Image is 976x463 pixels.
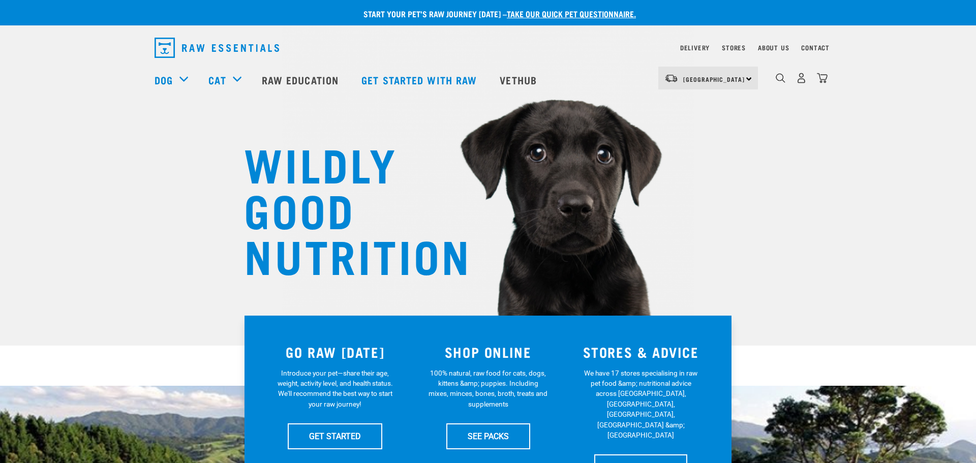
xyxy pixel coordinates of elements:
[758,46,789,49] a: About Us
[276,368,395,410] p: Introduce your pet—share their age, weight, activity level, and health status. We'll recommend th...
[252,59,351,100] a: Raw Education
[244,140,447,277] h1: WILDLY GOOD NUTRITION
[265,344,406,360] h3: GO RAW [DATE]
[146,34,830,62] nav: dropdown navigation
[570,344,711,360] h3: STORES & ADVICE
[155,72,173,87] a: Dog
[664,74,678,83] img: van-moving.png
[288,423,382,449] a: GET STARTED
[351,59,490,100] a: Get started with Raw
[490,59,550,100] a: Vethub
[683,77,745,81] span: [GEOGRAPHIC_DATA]
[208,72,226,87] a: Cat
[429,368,548,410] p: 100% natural, raw food for cats, dogs, kittens &amp; puppies. Including mixes, minces, bones, bro...
[581,368,700,441] p: We have 17 stores specialising in raw pet food &amp; nutritional advice across [GEOGRAPHIC_DATA],...
[796,73,807,83] img: user.png
[446,423,530,449] a: SEE PACKS
[418,344,559,360] h3: SHOP ONLINE
[155,38,279,58] img: Raw Essentials Logo
[680,46,710,49] a: Delivery
[801,46,830,49] a: Contact
[722,46,746,49] a: Stores
[507,11,636,16] a: take our quick pet questionnaire.
[817,73,828,83] img: home-icon@2x.png
[776,73,785,83] img: home-icon-1@2x.png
